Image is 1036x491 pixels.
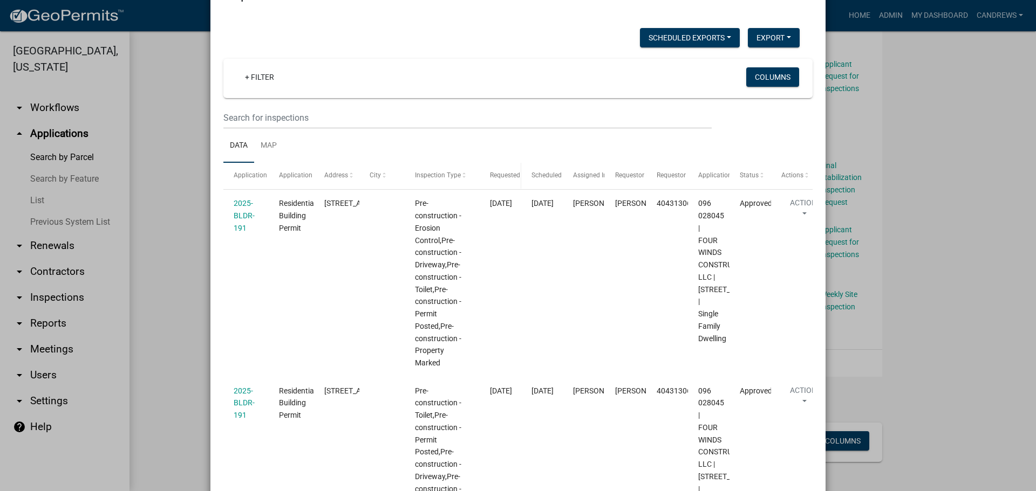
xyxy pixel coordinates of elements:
a: Map [254,129,283,163]
span: Pre-construction - Erosion Control,Pre-construction - Driveway,Pre-construction - Toilet,Pre-cons... [415,199,461,367]
span: 08/05/2025 [490,199,512,208]
div: [DATE] [531,385,553,397]
datatable-header-cell: Requested Date [480,163,521,189]
span: Actions [781,171,803,179]
datatable-header-cell: Status [730,163,771,189]
datatable-header-cell: Actions [771,163,813,189]
span: Residential Building Permit [279,199,316,232]
span: Application [234,171,267,179]
span: Application Type [279,171,328,179]
button: Scheduled Exports [640,28,740,47]
button: Action [781,385,826,412]
span: Inspection Type [415,171,461,179]
span: Residential Building Permit [279,386,316,420]
a: + Filter [236,67,283,87]
datatable-header-cell: Address [314,163,359,189]
span: Requested Date [490,171,535,179]
span: 4043130698 [657,386,700,395]
button: Columns [746,67,799,87]
span: Requestor Phone [657,171,706,179]
a: 2025-BLDR-191 [234,386,255,420]
button: Export [748,28,800,47]
span: Approved [740,386,772,395]
span: 100 HUNTERS CHASE CT [324,199,391,208]
span: Approved [740,199,772,208]
span: Jeffrey Hall [615,386,673,395]
datatable-header-cell: Application [223,163,269,189]
span: 4043130698 [657,199,700,208]
button: Action [781,197,826,224]
datatable-header-cell: Scheduled Time [521,163,563,189]
datatable-header-cell: Inspection Type [405,163,480,189]
span: Application Description [698,171,766,179]
datatable-header-cell: City [359,163,405,189]
span: 08/11/2025 [490,386,512,395]
span: Cedrick Moreland [573,386,631,395]
span: Address [324,171,348,179]
datatable-header-cell: Application Description [688,163,730,189]
input: Search for inspections [223,107,712,129]
span: 096 028045 | FOUR WINDS CONSTRUCTION LLC | 100 HUNTERS CHASE CT | Single Family Dwelling [698,199,765,342]
span: 100 HUNTERS CHASE CT [324,386,391,395]
datatable-header-cell: Application Type [269,163,314,189]
span: Status [740,171,759,179]
a: Data [223,129,254,163]
span: City [370,171,381,179]
span: Anthony Smith [573,199,631,208]
datatable-header-cell: Requestor Phone [646,163,688,189]
span: Scheduled Time [531,171,578,179]
div: [DATE] [531,197,553,210]
span: Requestor Name [615,171,664,179]
span: Jeffrey Hall [615,199,673,208]
span: Assigned Inspector [573,171,629,179]
datatable-header-cell: Assigned Inspector [563,163,604,189]
a: 2025-BLDR-191 [234,199,255,232]
datatable-header-cell: Requestor Name [604,163,646,189]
